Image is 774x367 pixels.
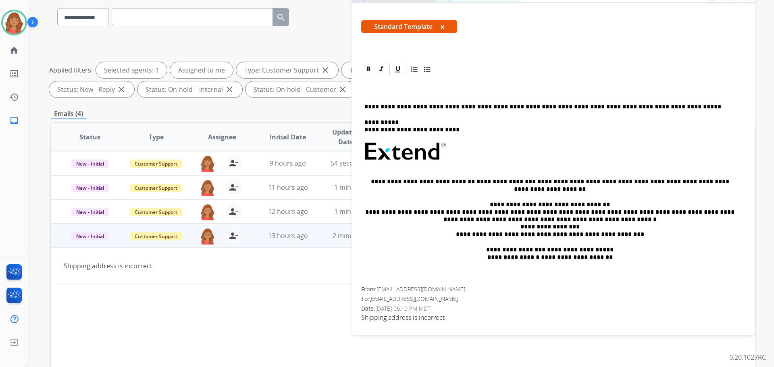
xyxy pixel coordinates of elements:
span: Updated Date [328,127,364,147]
div: Date: [361,305,745,313]
span: [EMAIL_ADDRESS][DOMAIN_NAME] [377,285,465,293]
span: 1 minute ago [334,183,374,192]
span: New - Initial [71,160,109,168]
mat-icon: search [276,12,286,22]
span: Customer Support [130,232,182,241]
mat-icon: close [225,85,234,94]
div: Ordered List [408,63,420,75]
img: agent-avatar [200,203,216,220]
span: 1 minute ago [334,207,374,216]
div: Status: New - Reply [49,81,134,97]
div: From: [361,285,745,293]
span: New - Initial [71,208,109,216]
mat-icon: list_alt [9,69,19,79]
img: agent-avatar [200,179,216,196]
span: Customer Support [130,208,182,216]
span: Type [149,132,164,142]
div: Assigned to me [170,62,233,78]
div: Selected agents: 1 [96,62,167,78]
mat-icon: person_remove [229,182,238,192]
span: 13 hours ago [268,231,308,240]
div: Bullet List [421,63,433,75]
span: 9 hours ago [270,159,306,168]
p: Emails (4) [51,109,86,119]
span: Initial Date [270,132,306,142]
mat-icon: home [9,46,19,55]
mat-icon: close [117,85,126,94]
mat-icon: close [338,85,347,94]
img: agent-avatar [200,228,216,245]
mat-icon: person_remove [229,231,238,241]
span: [DATE] 06:10 PM MDT [375,305,431,312]
mat-icon: history [9,92,19,102]
span: Standard Template [361,20,457,33]
p: 0.20.1027RC [729,352,766,362]
img: agent-avatar [200,155,216,172]
button: x [441,22,444,31]
span: Shipping address is incorrect [361,313,745,322]
span: [EMAIL_ADDRESS][DOMAIN_NAME] [369,295,458,303]
mat-icon: close [320,65,330,75]
div: Underline [392,63,404,75]
span: 12 hours ago [268,207,308,216]
img: avatar [3,11,25,34]
span: New - Initial [71,232,109,241]
div: Status: On-hold – Internal [137,81,242,97]
div: Shipping address is incorrect [64,261,610,271]
span: Customer Support [130,184,182,192]
span: Status [79,132,100,142]
div: Type: Shipping Protection [341,62,447,78]
mat-icon: person_remove [229,207,238,216]
span: New - Initial [71,184,109,192]
span: 2 minutes ago [333,231,376,240]
div: Type: Customer Support [236,62,338,78]
div: Bold [362,63,375,75]
span: 11 hours ago [268,183,308,192]
span: Customer Support [130,160,182,168]
div: Status: On-hold - Customer [246,81,356,97]
div: To: [361,295,745,303]
div: Italic [375,63,387,75]
mat-icon: inbox [9,116,19,125]
span: Assignee [208,132,236,142]
mat-icon: person_remove [229,158,238,168]
p: Applied filters: [49,65,93,75]
span: 54 seconds ago [331,159,378,168]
